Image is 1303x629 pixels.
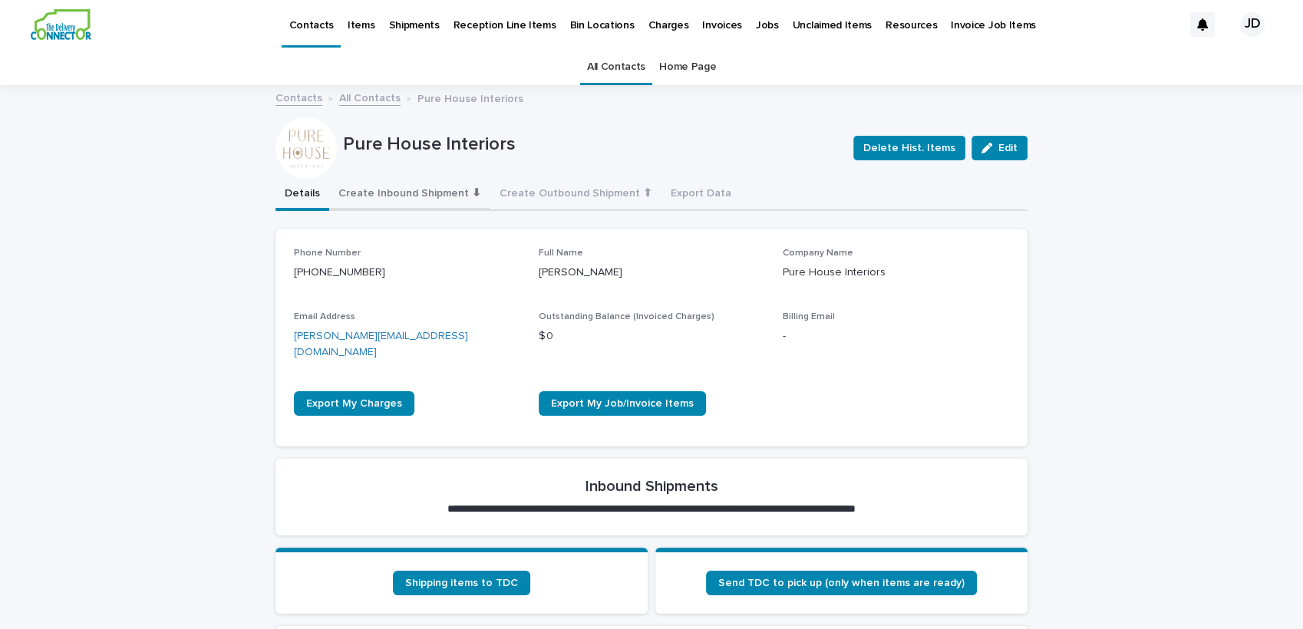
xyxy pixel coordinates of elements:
[294,391,414,416] a: Export My Charges
[587,49,645,85] a: All Contacts
[294,267,385,278] a: [PHONE_NUMBER]
[783,265,1009,281] p: Pure House Interiors
[539,312,714,321] span: Outstanding Balance (Invoiced Charges)
[783,328,1009,344] p: -
[539,391,706,416] a: Export My Job/Invoice Items
[393,571,530,595] a: Shipping items to TDC
[294,331,468,357] a: [PERSON_NAME][EMAIL_ADDRESS][DOMAIN_NAME]
[539,249,583,258] span: Full Name
[539,328,765,344] p: $ 0
[339,88,401,106] a: All Contacts
[661,179,741,211] button: Export Data
[718,578,965,588] span: Send TDC to pick up (only when items are ready)
[275,179,329,211] button: Details
[329,179,490,211] button: Create Inbound Shipment ⬇
[853,136,965,160] button: Delete Hist. Items
[783,249,853,258] span: Company Name
[783,312,835,321] span: Billing Email
[971,136,1028,160] button: Edit
[706,571,977,595] a: Send TDC to pick up (only when items are ready)
[586,477,718,496] h2: Inbound Shipments
[405,578,518,588] span: Shipping items to TDC
[1240,12,1265,37] div: JD
[490,179,661,211] button: Create Outbound Shipment ⬆
[998,143,1018,153] span: Edit
[31,9,91,40] img: aCWQmA6OSGG0Kwt8cj3c
[306,398,402,409] span: Export My Charges
[294,312,355,321] span: Email Address
[659,49,716,85] a: Home Page
[343,133,841,156] p: Pure House Interiors
[275,88,322,106] a: Contacts
[417,89,523,106] p: Pure House Interiors
[551,398,694,409] span: Export My Job/Invoice Items
[863,140,955,156] span: Delete Hist. Items
[539,265,765,281] p: [PERSON_NAME]
[294,249,361,258] span: Phone Number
